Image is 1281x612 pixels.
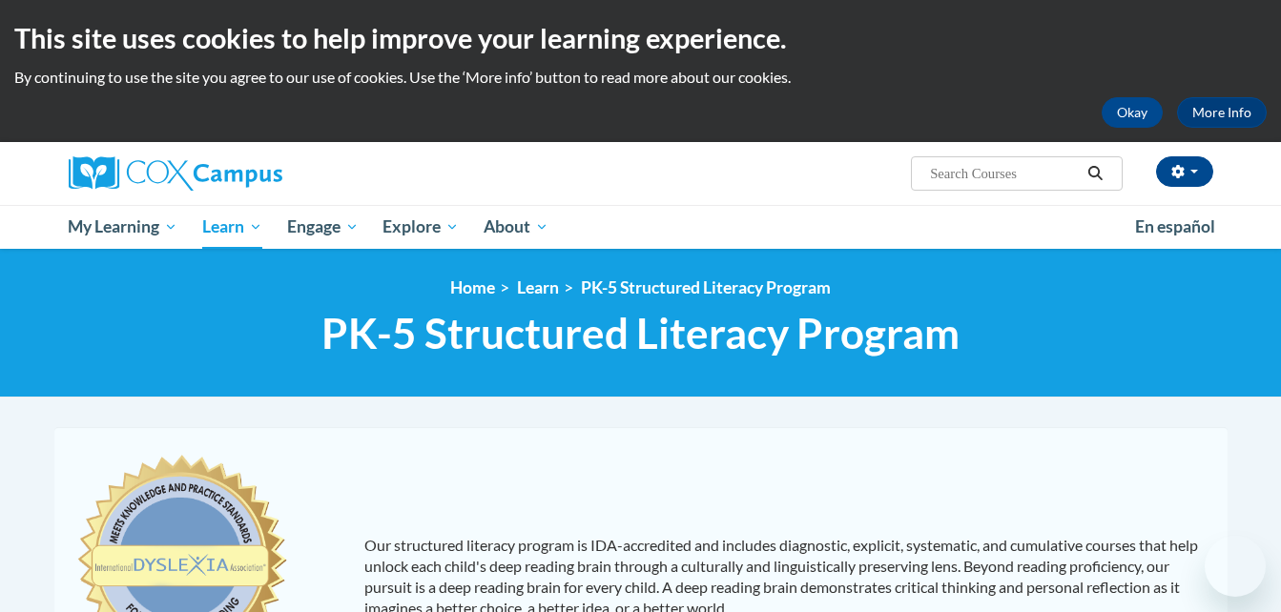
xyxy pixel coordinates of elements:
a: Learn [190,205,275,249]
span: Explore [382,215,459,238]
div: Main menu [40,205,1242,249]
a: Explore [370,205,471,249]
a: Learn [517,277,559,297]
iframe: Button to launch messaging window [1205,536,1266,597]
p: By continuing to use the site you agree to our use of cookies. Use the ‘More info’ button to read... [14,67,1267,88]
a: Home [450,277,495,297]
a: Cox Campus [69,156,431,191]
img: Cox Campus [69,156,282,191]
span: About [484,215,548,238]
a: About [471,205,561,249]
a: My Learning [56,205,191,249]
button: Okay [1102,97,1163,128]
a: En español [1123,207,1228,247]
span: En español [1135,216,1215,236]
span: PK-5 Structured Literacy Program [321,308,960,358]
button: Account Settings [1156,156,1213,187]
span: Learn [202,215,262,238]
a: PK-5 Structured Literacy Program [581,277,831,297]
h2: This site uses cookies to help improve your learning experience. [14,19,1267,57]
a: Engage [275,205,371,249]
span: Engage [287,215,359,238]
a: More Info [1177,97,1267,128]
button: Search [1081,162,1109,185]
span: My Learning [68,215,177,238]
input: Search Courses [928,162,1081,185]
